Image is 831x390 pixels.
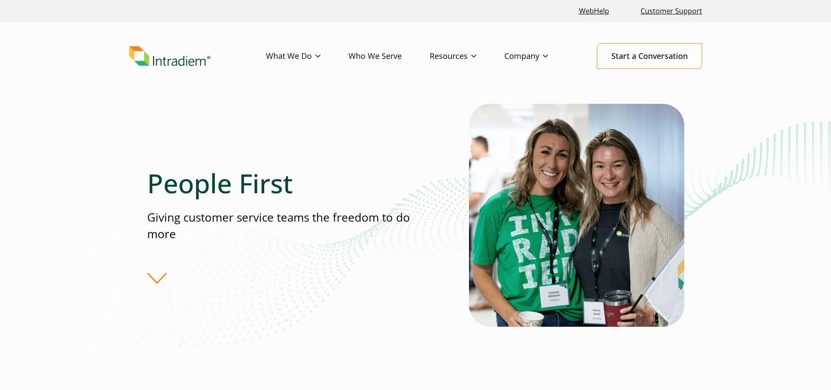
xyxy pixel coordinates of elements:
a: Start a Conversation [597,43,702,69]
a: Link to homepage of Intradiem [129,46,266,66]
a: Company [504,44,576,69]
a: Resources [430,44,504,69]
a: What We Do [266,44,348,69]
p: Giving customer service teams the freedom to do more [147,209,415,242]
a: Link opens in a new window [576,2,613,21]
a: Customer Support [637,2,706,21]
a: Who We Serve [348,44,430,69]
img: Two contact center partners from Intradiem smiling [469,104,684,327]
img: Intradiem [129,46,210,66]
h1: People First [147,168,415,199]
